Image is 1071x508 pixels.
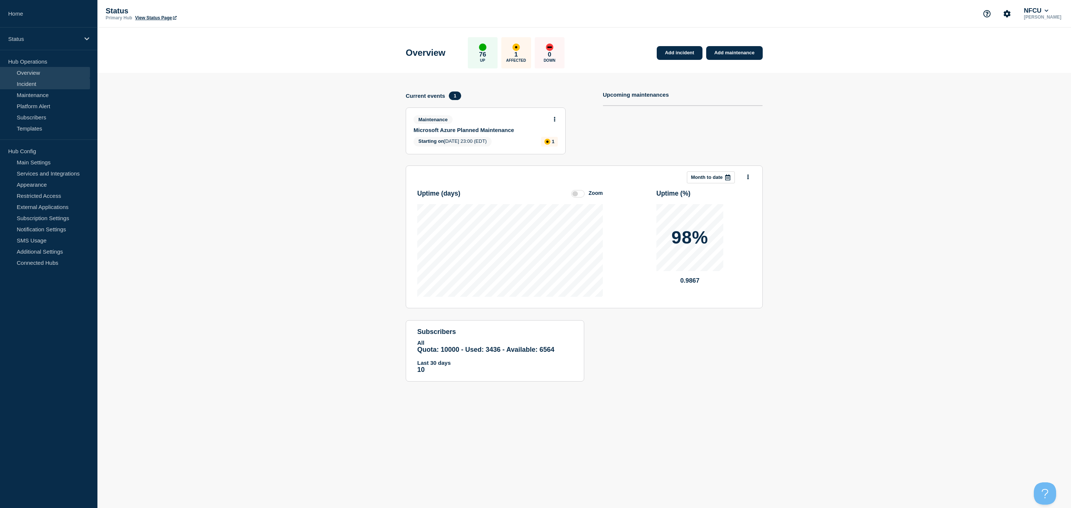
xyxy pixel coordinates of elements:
p: Affected [506,58,526,62]
p: Down [544,58,556,62]
span: Maintenance [414,115,453,124]
p: 1 [514,51,518,58]
p: 98% [671,229,708,247]
p: Status [8,36,80,42]
h1: Overview [406,48,446,58]
p: [PERSON_NAME] [1022,15,1063,20]
iframe: Help Scout Beacon - Open [1034,482,1056,505]
p: Up [480,58,485,62]
p: Last 30 days [417,360,573,366]
button: NFCU [1022,7,1050,15]
p: 0 [548,51,551,58]
button: Month to date [687,171,735,183]
button: Account settings [999,6,1015,22]
a: Add maintenance [706,46,763,60]
p: All [417,340,573,346]
div: up [479,44,486,51]
h3: Uptime ( % ) [656,190,691,197]
a: View Status Page [135,15,176,20]
a: Add incident [657,46,702,60]
div: affected [544,139,550,145]
p: 76 [479,51,486,58]
span: Quota: 10000 - Used: 3436 - Available: 6564 [417,346,554,353]
div: affected [512,44,520,51]
div: down [546,44,553,51]
span: 1 [449,91,461,100]
div: Zoom [589,190,603,196]
button: Support [979,6,995,22]
span: [DATE] 23:00 (EDT) [414,137,492,147]
span: Starting on [418,138,444,144]
h4: subscribers [417,328,573,336]
p: 10 [417,366,573,374]
p: 0.9867 [656,277,723,284]
a: Microsoft Azure Planned Maintenance [414,127,548,133]
h4: Current events [406,93,445,99]
p: Status [106,7,254,15]
p: 1 [552,139,554,144]
p: Month to date [691,174,723,180]
h3: Uptime ( days ) [417,190,460,197]
p: Primary Hub [106,15,132,20]
h4: Upcoming maintenances [603,91,669,98]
